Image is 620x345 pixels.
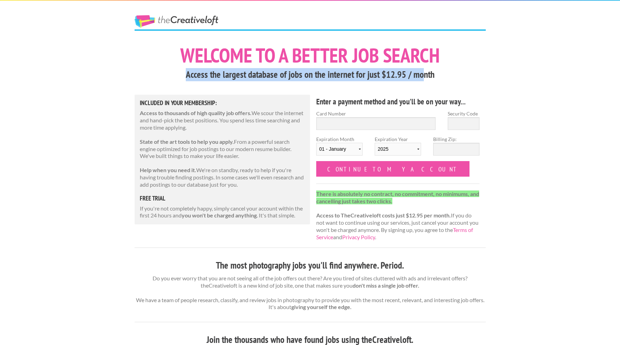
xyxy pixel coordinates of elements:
[182,212,257,218] strong: you won't be charged anything
[316,143,363,156] select: Expiration Month
[433,136,480,143] label: Billing Zip:
[342,234,375,240] a: Privacy Policy
[140,138,305,160] p: From a powerful search engine optimized for job postings to our modern resume builder. We've buil...
[140,110,305,131] p: We scour the internet and hand-pick the best positions. You spend less time searching and more ti...
[316,96,480,107] h4: Enter a payment method and you'll be on your way...
[140,100,305,106] h5: Included in Your Membership:
[316,212,451,218] strong: Access to TheCreativeloft costs just $12.95 per month.
[316,136,363,161] label: Expiration Month
[140,167,196,173] strong: Help when you need it.
[316,110,436,117] label: Card Number
[353,282,419,289] strong: don't miss a single job offer.
[140,110,252,116] strong: Access to thousands of high quality job offers.
[135,15,218,28] a: The Creative Loft
[375,143,421,156] select: Expiration Year
[135,45,486,65] h1: Welcome to a better job search
[135,68,486,81] h3: Access the largest database of jobs on the internet for just $12.95 / month
[140,167,305,188] p: We're on standby, ready to help if you're having trouble finding postings. In some cases we'll ev...
[448,110,480,117] label: Security Code
[316,190,480,241] p: If you do not want to continue using our services, just cancel your account you won't be charged ...
[316,226,473,240] a: Terms of Service
[316,161,470,177] input: Continue to my account
[291,304,352,310] strong: giving yourself the edge.
[375,136,421,161] label: Expiration Year
[140,138,234,145] strong: State of the art tools to help you apply.
[135,259,486,272] h3: The most photography jobs you'll find anywhere. Period.
[140,195,305,202] h5: free trial
[140,205,305,220] p: If you're not completely happy, simply cancel your account within the first 24 hours and . It's t...
[316,190,479,204] strong: There is absolutely no contract, no commitment, no minimums, and cancelling just takes two clicks.
[135,275,486,311] p: Do you ever worry that you are not seeing all of the job offers out there? Are you tired of sites...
